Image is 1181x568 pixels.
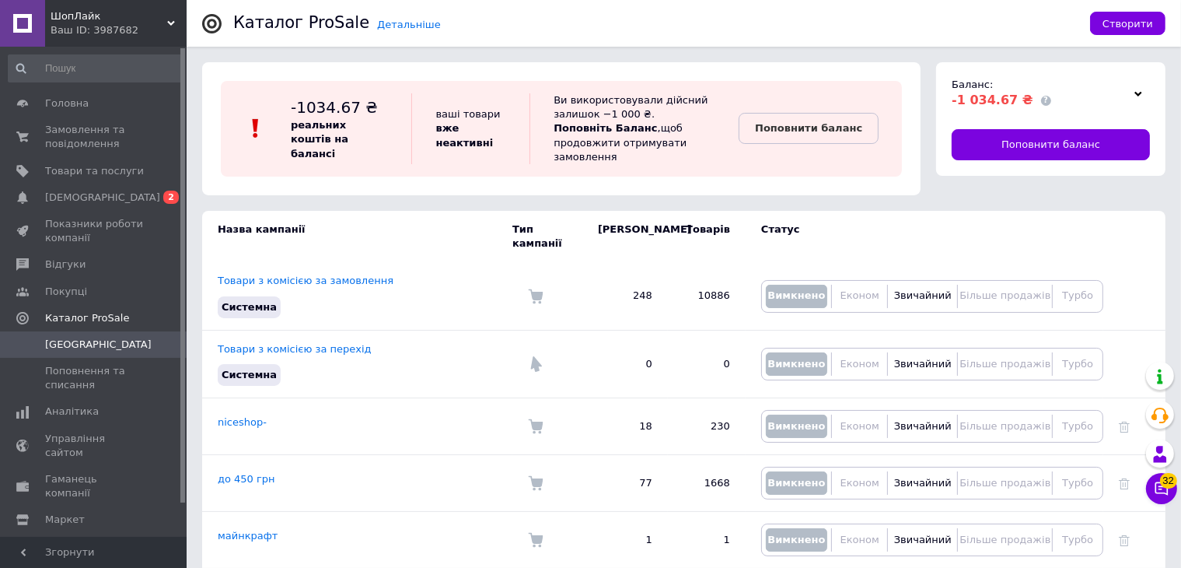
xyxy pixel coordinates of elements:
[377,19,441,30] a: Детальніше
[668,262,746,330] td: 10886
[222,369,277,380] span: Системна
[1057,472,1099,495] button: Турбо
[1001,138,1100,152] span: Поповнити баланс
[1119,534,1130,545] a: Видалити
[894,534,952,545] span: Звичайний
[894,358,952,370] span: Звичайний
[554,122,657,134] b: Поповніть Баланс
[668,330,746,398] td: 0
[892,528,953,552] button: Звичайний
[1057,528,1099,552] button: Турбо
[45,123,144,151] span: Замовлення та повідомлення
[894,477,952,489] span: Звичайний
[582,455,668,512] td: 77
[218,275,393,286] a: Товари з комісією за замовлення
[1057,352,1099,376] button: Турбо
[202,211,512,262] td: Назва кампанії
[840,358,879,370] span: Економ
[746,211,1103,262] td: Статус
[836,528,883,552] button: Економ
[767,534,825,545] span: Вимкнено
[755,122,862,134] b: Поповнити баланс
[45,513,85,527] span: Маркет
[766,415,827,438] button: Вимкнено
[894,420,952,432] span: Звичайний
[45,432,144,460] span: Управління сайтом
[959,477,1050,489] span: Більше продажів
[959,289,1050,301] span: Більше продажів
[840,289,879,301] span: Економ
[163,191,179,204] span: 2
[840,477,879,489] span: Економ
[582,262,668,330] td: 248
[959,534,1050,545] span: Більше продажів
[51,23,187,37] div: Ваш ID: 3987682
[739,113,879,144] a: Поповнити баланс
[962,472,1048,495] button: Більше продажів
[528,532,543,548] img: Комісія за замовлення
[291,119,348,159] b: реальних коштів на балансі
[45,258,86,272] span: Відгуки
[582,330,668,398] td: 0
[840,534,879,545] span: Економ
[892,285,953,308] button: Звичайний
[962,352,1048,376] button: Більше продажів
[291,98,378,117] span: -1034.67 ₴
[959,420,1050,432] span: Більше продажів
[668,211,746,262] td: Товарів
[952,129,1150,160] a: Поповнити баланс
[1057,415,1099,438] button: Турбо
[767,477,825,489] span: Вимкнено
[952,79,993,90] span: Баланс:
[892,415,953,438] button: Звичайний
[528,356,543,372] img: Комісія за перехід
[894,289,952,301] span: Звичайний
[1146,473,1177,504] button: Чат з покупцем32
[1062,477,1093,489] span: Турбо
[767,358,825,370] span: Вимкнено
[435,122,493,148] b: вже неактивні
[668,398,746,455] td: 230
[1062,534,1093,545] span: Турбо
[892,472,953,495] button: Звичайний
[836,472,883,495] button: Економ
[952,93,1033,107] span: -1 034.67 ₴
[411,93,529,164] div: ваші товари
[45,285,87,299] span: Покупці
[529,93,739,164] div: Ви використовували дійсний залишок −1 000 ₴. , щоб продовжити отримувати замовлення
[766,528,827,552] button: Вимкнено
[218,530,278,542] a: майнкрафт
[582,398,668,455] td: 18
[8,54,183,82] input: Пошук
[766,472,827,495] button: Вимкнено
[767,420,825,432] span: Вимкнено
[45,338,152,352] span: [GEOGRAPHIC_DATA]
[767,289,825,301] span: Вимкнено
[962,415,1048,438] button: Більше продажів
[528,475,543,491] img: Комісія за замовлення
[836,352,883,376] button: Економ
[1057,285,1099,308] button: Турбо
[244,117,267,140] img: :exclamation:
[528,419,543,434] img: Комісія за замовлення
[218,473,275,485] a: до 450 грн
[840,420,879,432] span: Економ
[45,96,89,110] span: Головна
[668,455,746,512] td: 1668
[528,289,543,304] img: Комісія за замовлення
[233,15,369,31] div: Каталог ProSale
[836,285,883,308] button: Економ
[51,9,167,23] span: ШопЛайк
[1119,477,1130,489] a: Видалити
[959,358,1050,370] span: Більше продажів
[1062,289,1093,301] span: Турбо
[45,311,129,325] span: Каталог ProSale
[45,364,144,392] span: Поповнення та списання
[962,528,1048,552] button: Більше продажів
[582,211,668,262] td: [PERSON_NAME]
[45,405,99,419] span: Аналітика
[512,211,582,262] td: Тип кампанії
[892,352,953,376] button: Звичайний
[1119,420,1130,432] a: Видалити
[222,301,277,313] span: Системна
